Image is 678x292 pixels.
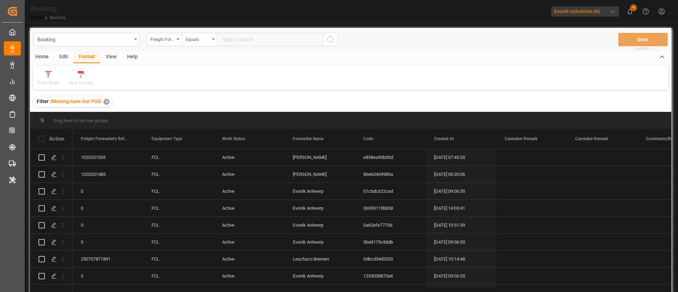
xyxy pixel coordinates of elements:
[31,15,42,20] a: Home
[49,136,64,142] div: Action
[426,251,496,267] div: [DATE] 10:14:48
[143,251,214,267] div: FCL
[426,149,496,166] div: [DATE] 07:45:55
[214,251,284,267] div: Active
[214,149,284,166] div: Active
[284,217,355,233] div: Evonik Antwerp
[217,33,323,46] input: Type to search
[103,99,109,105] div: ✕
[214,183,284,199] div: Active
[151,136,182,141] span: Equipment Type
[426,200,496,216] div: [DATE] 14:05:41
[143,149,214,166] div: FCL
[186,35,210,43] div: Equals
[72,149,143,166] div: 1020251533
[53,118,108,123] span: Drag here to set row groups
[100,51,122,63] div: View
[143,217,214,233] div: FCL
[355,217,426,233] div: 0a62efe7775d
[70,80,93,86] div: Row Format
[72,166,143,183] div: 1020251485
[72,268,143,284] div: 0
[54,51,73,63] div: Edit
[214,268,284,284] div: Active
[284,200,355,216] div: Evonik Antwerp
[30,268,72,285] div: Press SPACE to select this row.
[37,35,132,43] div: Booking
[426,268,496,284] div: [DATE] 09:06:55
[638,4,654,19] button: Help Center
[37,99,51,104] span: Filter :
[355,149,426,166] div: e858ea90b30d
[214,217,284,233] div: Active
[284,268,355,284] div: Evonik Antwerp
[72,217,143,233] div: 0
[355,268,426,284] div: 1233038873a6
[622,4,638,19] button: show 4 new notifications
[426,234,496,250] div: [DATE] 09:06:55
[355,234,426,250] div: 0bd4175c8ddb
[150,35,174,43] div: Freight Forwarder's Reference No.
[182,33,217,46] button: open menu
[73,51,100,63] div: Format
[214,200,284,216] div: Active
[355,251,426,267] div: 0dbcd34d5320
[355,166,426,183] div: 86eb3469980a
[355,200,426,216] div: 06955110bb58
[630,4,637,11] span: 4
[222,136,245,141] span: Work Status
[143,166,214,183] div: FCL
[72,183,143,199] div: 0
[30,251,72,268] div: Press SPACE to select this row.
[426,166,496,183] div: [DATE] 06:20:06
[122,51,143,63] div: Help
[284,251,355,267] div: Leschaco Bremen
[30,183,72,200] div: Press SPACE to select this row.
[72,234,143,250] div: 0
[214,166,284,183] div: Active
[147,33,182,46] button: open menu
[143,234,214,250] div: FCL
[323,33,338,46] button: search button
[434,136,454,141] span: Created At
[284,183,355,199] div: Evonik Antwerp
[30,217,72,234] div: Press SPACE to select this row.
[81,136,128,141] span: Freight Forwarder's Reference No.
[284,234,355,250] div: Evonik Antwerp
[426,217,496,233] div: [DATE] 10:51:59
[284,166,355,183] div: [PERSON_NAME]
[30,166,72,183] div: Press SPACE to select this row.
[143,183,214,199] div: FCL
[293,136,323,141] span: Forwarder Name
[51,99,101,104] span: Missing Gate Out POD
[72,251,143,267] div: 250707871891
[505,136,537,141] span: Caretaker Remark
[143,268,214,284] div: FCL
[355,183,426,199] div: 01cbdc622ced
[634,46,654,51] span: Ctrl/CMD + S
[551,6,619,17] div: Evonik Industries AG
[31,3,66,14] div: Booking
[34,33,139,46] button: open menu
[30,234,72,251] div: Press SPACE to select this row.
[143,200,214,216] div: FCL
[363,136,373,141] span: Code
[575,136,608,141] span: Caretaker Remark
[426,183,496,199] div: [DATE] 09:06:55
[30,149,72,166] div: Press SPACE to select this row.
[214,234,284,250] div: Active
[551,5,622,18] button: Evonik Industries AG
[30,51,54,63] div: Home
[284,149,355,166] div: [PERSON_NAME]
[618,33,668,46] button: Save
[30,200,72,217] div: Press SPACE to select this row.
[72,200,143,216] div: 0
[38,80,59,86] div: Filter Rows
